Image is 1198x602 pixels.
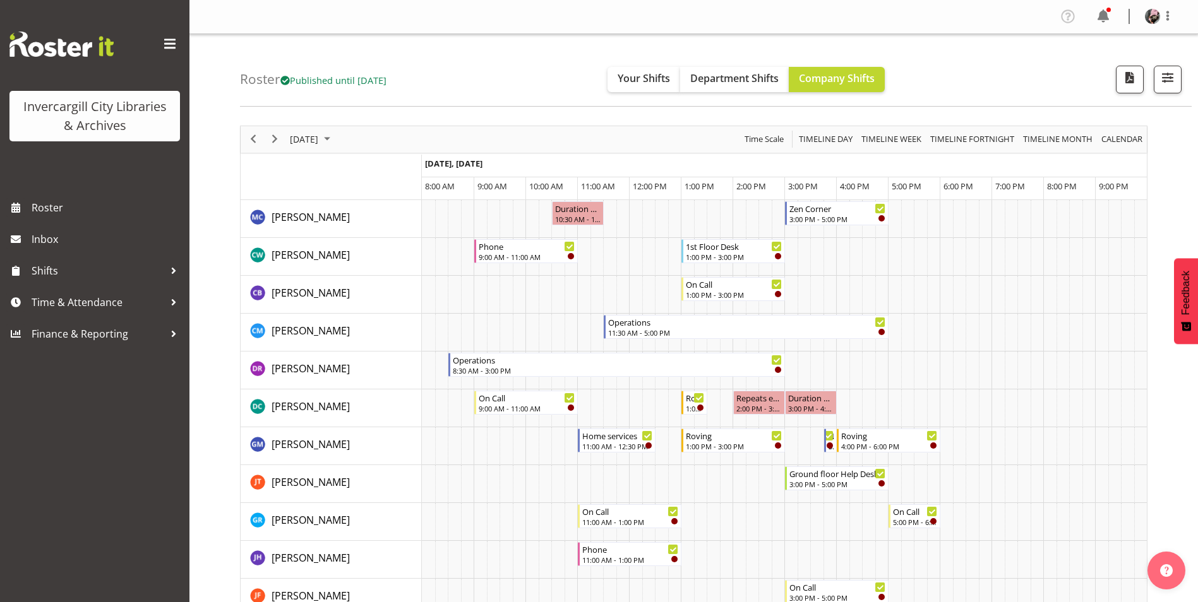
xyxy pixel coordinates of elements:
[272,324,350,338] span: [PERSON_NAME]
[841,429,937,442] div: Roving
[840,180,870,192] span: 4:00 PM
[272,361,350,376] a: [PERSON_NAME]
[1154,66,1182,93] button: Filter Shifts
[272,475,350,490] a: [PERSON_NAME]
[1180,271,1192,315] span: Feedback
[1047,180,1077,192] span: 8:00 PM
[1099,180,1129,192] span: 9:00 PM
[785,201,889,225] div: Aurora Catu"s event - Zen Corner Begin From Thursday, October 9, 2025 at 3:00:00 PM GMT+13:00 End...
[581,180,615,192] span: 11:00 AM
[453,353,782,366] div: Operations
[32,198,183,217] span: Roster
[608,67,680,92] button: Your Shifts
[272,210,350,225] a: [PERSON_NAME]
[582,555,678,565] div: 11:00 AM - 1:00 PM
[1022,131,1094,147] span: Timeline Month
[743,131,785,147] span: Time Scale
[686,441,782,451] div: 1:00 PM - 3:00 PM
[285,126,338,153] div: October 9, 2025
[240,72,386,86] h4: Roster
[681,428,785,452] div: Gabriel McKay Smith"s event - Roving Begin From Thursday, October 9, 2025 at 1:00:00 PM GMT+13:00...
[555,214,601,224] div: 10:30 AM - 11:30 AM
[789,202,885,215] div: Zen Corner
[681,239,785,263] div: Catherine Wilson"s event - 1st Floor Desk Begin From Thursday, October 9, 2025 at 1:00:00 PM GMT+...
[608,316,885,328] div: Operations
[241,200,422,238] td: Aurora Catu resource
[32,293,164,312] span: Time & Attendance
[474,391,578,415] div: Donald Cunningham"s event - On Call Begin From Thursday, October 9, 2025 at 9:00:00 AM GMT+13:00 ...
[798,131,854,147] span: Timeline Day
[241,541,422,579] td: Jill Harpur resource
[243,126,264,153] div: previous period
[685,180,714,192] span: 1:00 PM
[681,277,785,301] div: Chris Broad"s event - On Call Begin From Thursday, October 9, 2025 at 1:00:00 PM GMT+13:00 Ends A...
[578,428,656,452] div: Gabriel McKay Smith"s event - Home services Begin From Thursday, October 9, 2025 at 11:00:00 AM G...
[479,391,575,404] div: On Call
[272,512,350,528] a: [PERSON_NAME]
[733,391,785,415] div: Donald Cunningham"s event - Repeats every thursday - Donald Cunningham Begin From Thursday, Octob...
[9,32,114,57] img: Rosterit website logo
[241,276,422,314] td: Chris Broad resource
[789,581,885,593] div: On Call
[943,180,973,192] span: 6:00 PM
[241,314,422,351] td: Cindy Mulrooney resource
[1116,66,1144,93] button: Download a PDF of the roster for the current day
[618,71,670,85] span: Your Shifts
[272,437,350,451] span: [PERSON_NAME]
[479,240,575,252] div: Phone
[788,403,834,413] div: 3:00 PM - 4:00 PM
[529,180,563,192] span: 10:00 AM
[272,550,350,565] a: [PERSON_NAME]
[280,74,386,86] span: Published until [DATE]
[686,429,782,442] div: Roving
[860,131,924,147] button: Timeline Week
[860,131,923,147] span: Timeline Week
[582,429,652,442] div: Home services
[736,180,766,192] span: 2:00 PM
[241,389,422,427] td: Donald Cunningham resource
[272,323,350,338] a: [PERSON_NAME]
[929,131,1015,147] span: Timeline Fortnight
[680,67,789,92] button: Department Shifts
[1160,564,1173,577] img: help-xxl-2.png
[1100,131,1144,147] span: calendar
[272,285,350,300] a: [PERSON_NAME]
[241,465,422,503] td: Glen Tomlinson resource
[1021,131,1095,147] button: Timeline Month
[686,278,782,290] div: On Call
[893,505,937,517] div: On Call
[789,214,885,224] div: 3:00 PM - 5:00 PM
[1099,131,1145,147] button: Month
[797,131,855,147] button: Timeline Day
[241,351,422,389] td: Debra Robinson resource
[267,131,284,147] button: Next
[995,180,1025,192] span: 7:00 PM
[686,403,704,413] div: 1:00 PM - 1:30 PM
[789,467,885,480] div: Ground floor Help Desk
[272,513,350,527] span: [PERSON_NAME]
[552,201,604,225] div: Aurora Catu"s event - Duration 1 hours - Aurora Catu Begin From Thursday, October 9, 2025 at 10:3...
[448,353,785,377] div: Debra Robinson"s event - Operations Begin From Thursday, October 9, 2025 at 8:30:00 AM GMT+13:00 ...
[841,441,937,451] div: 4:00 PM - 6:00 PM
[686,252,782,262] div: 1:00 PM - 3:00 PM
[555,202,601,215] div: Duration 1 hours - [PERSON_NAME]
[241,427,422,465] td: Gabriel McKay Smith resource
[892,180,921,192] span: 5:00 PM
[686,290,782,300] div: 1:00 PM - 3:00 PM
[829,429,834,442] div: New book tagging
[245,131,262,147] button: Previous
[608,328,885,338] div: 11:30 AM - 5:00 PM
[604,315,889,339] div: Cindy Mulrooney"s event - Operations Begin From Thursday, October 9, 2025 at 11:30:00 AM GMT+13:0...
[785,466,889,490] div: Glen Tomlinson"s event - Ground floor Help Desk Begin From Thursday, October 9, 2025 at 3:00:00 P...
[479,403,575,413] div: 9:00 AM - 11:00 AM
[289,131,320,147] span: [DATE]
[264,126,285,153] div: next period
[1174,258,1198,344] button: Feedback - Show survey
[928,131,1017,147] button: Fortnight
[272,286,350,300] span: [PERSON_NAME]
[32,261,164,280] span: Shifts
[788,391,834,404] div: Duration 1 hours - [PERSON_NAME]
[824,428,837,452] div: Gabriel McKay Smith"s event - New book tagging Begin From Thursday, October 9, 2025 at 3:45:00 PM...
[578,542,681,566] div: Jill Harpur"s event - Phone Begin From Thursday, October 9, 2025 at 11:00:00 AM GMT+13:00 Ends At...
[272,399,350,414] a: [PERSON_NAME]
